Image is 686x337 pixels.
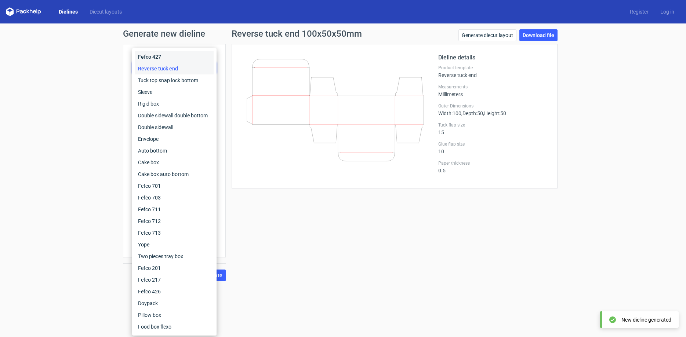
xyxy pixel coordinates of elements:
[135,74,214,86] div: Tuck top snap lock bottom
[135,274,214,286] div: Fefco 217
[135,51,214,63] div: Fefco 427
[135,168,214,180] div: Cake box auto bottom
[438,110,461,116] span: Width : 100
[135,86,214,98] div: Sleeve
[483,110,506,116] span: , Height : 50
[438,141,548,147] label: Glue flap size
[135,286,214,297] div: Fefco 426
[135,145,214,157] div: Auto bottom
[135,239,214,250] div: Yope
[135,215,214,227] div: Fefco 712
[135,321,214,333] div: Food box flexo
[458,29,516,41] a: Generate diecut layout
[438,53,548,62] h2: Dieline details
[621,316,671,323] div: New dieline generated
[135,204,214,215] div: Fefco 711
[53,8,84,15] a: Dielines
[438,160,548,166] label: Paper thickness
[123,29,563,38] h1: Generate new dieline
[135,309,214,321] div: Pillow box
[438,84,548,97] div: Millimeters
[135,157,214,168] div: Cake box
[135,192,214,204] div: Fefco 703
[438,122,548,135] div: 15
[438,160,548,173] div: 0.5
[438,122,548,128] label: Tuck flap size
[519,29,558,41] a: Download file
[135,63,214,74] div: Reverse tuck end
[135,98,214,110] div: Rigid box
[438,65,548,71] label: Product template
[624,8,654,15] a: Register
[135,121,214,133] div: Double sidewall
[135,227,214,239] div: Fefco 713
[654,8,680,15] a: Log in
[135,297,214,309] div: Doypack
[135,180,214,192] div: Fefco 701
[232,29,362,38] h1: Reverse tuck end 100x50x50mm
[461,110,483,116] span: , Depth : 50
[84,8,128,15] a: Diecut layouts
[438,141,548,154] div: 10
[135,262,214,274] div: Fefco 201
[438,84,548,90] label: Measurements
[438,65,548,78] div: Reverse tuck end
[438,103,548,109] label: Outer Dimensions
[135,250,214,262] div: Two pieces tray box
[135,133,214,145] div: Envelope
[135,110,214,121] div: Double sidewall double bottom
